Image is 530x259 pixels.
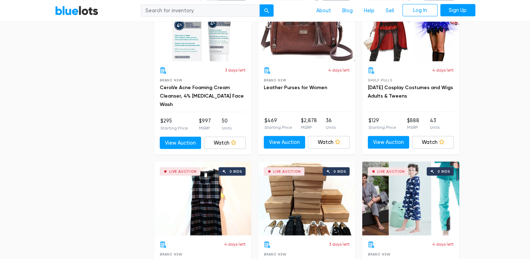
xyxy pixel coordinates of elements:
a: CeraVe Acne Foaming Cream Cleanser, 4% [MEDICAL_DATA] Face Wash [160,85,244,107]
p: 4 days left [432,241,454,247]
a: BlueLots [55,5,98,15]
a: View Auction [368,136,409,149]
a: Live Auction 0 bids [362,162,459,235]
p: 3 days left [329,241,350,247]
p: 4 days left [224,241,246,247]
div: 0 bids [438,170,450,173]
a: Live Auction 0 bids [258,162,355,235]
a: Watch [308,136,350,149]
a: Help [358,4,380,17]
a: Sign Up [440,4,475,16]
a: View Auction [264,136,305,149]
a: Blog [337,4,358,17]
div: 0 bids [229,170,242,173]
p: Starting Price [160,125,188,131]
p: 3 days left [225,67,246,73]
a: Log In [402,4,438,16]
a: Live Auction 0 bids [154,162,251,235]
li: $129 [369,117,396,131]
li: $295 [160,117,188,131]
div: Live Auction [273,170,301,173]
div: Live Auction [169,170,197,173]
span: Brand New [368,252,391,256]
div: 0 bids [333,170,346,173]
a: Sell [380,4,400,17]
p: Units [430,124,440,131]
a: View Auction [160,137,201,150]
li: 36 [326,117,336,131]
li: $2,878 [301,117,317,131]
li: 43 [430,117,440,131]
div: Live Auction [377,170,405,173]
p: MSRP [301,124,317,131]
a: [DATE] Cosplay Costumes and Wigs Adults & Tweens [368,85,453,99]
a: Watch [412,136,454,149]
li: $888 [407,117,419,131]
p: Units [326,124,336,131]
p: MSRP [407,124,419,131]
p: Starting Price [369,124,396,131]
a: Watch [204,137,246,150]
p: 4 days left [328,67,350,73]
li: 50 [222,117,232,131]
p: MSRP [199,125,211,131]
p: 4 days left [432,67,454,73]
input: Search for inventory [141,4,260,17]
span: Brand New [160,252,183,256]
span: Brand New [160,78,183,82]
p: Units [222,125,232,131]
span: Brand New [264,78,287,82]
li: $997 [199,117,211,131]
a: Leather Purses for Women [264,85,327,91]
a: About [311,4,337,17]
span: Shelf Pulls [368,78,392,82]
p: Starting Price [264,124,292,131]
li: $469 [264,117,292,131]
span: Brand New [264,252,287,256]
